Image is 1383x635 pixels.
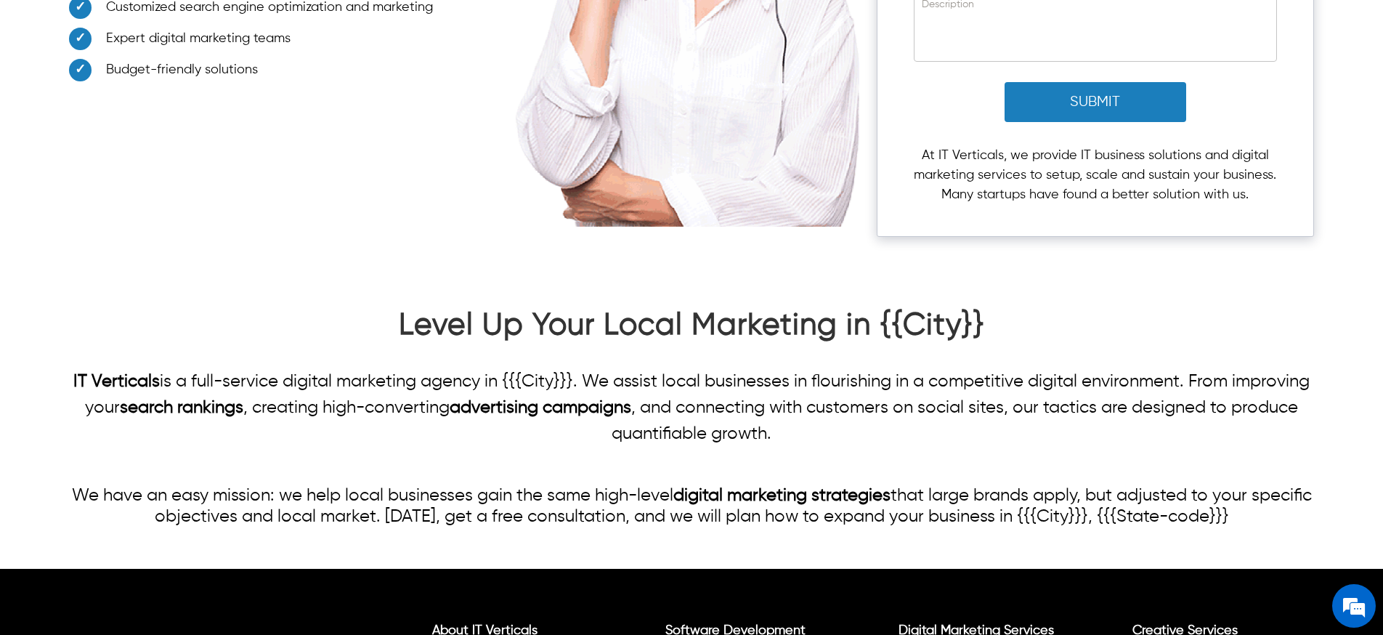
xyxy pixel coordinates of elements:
textarea: Type your message and click 'Submit' [7,397,277,448]
span: Budget-friendly solutions [106,60,258,80]
p: At IT Verticals, we provide IT business solutions and digital marketing services to setup, scale ... [914,146,1277,205]
div: Minimize live chat window [238,7,273,42]
button: Submit [1005,82,1186,122]
p: is a full-service digital marketing agency in {{{City}}}. We assist local businesses in flourishi... [69,368,1314,447]
span: Expert digital marketing teams [106,29,291,49]
img: logo_Zg8I0qSkbAqR2WFHt3p6CTuqpyXMFPubPcD2OT02zFN43Cy9FUNNG3NEPhM_Q1qe_.png [25,87,61,95]
a: advertising campaigns [450,399,631,416]
a: IT Verticals [73,373,160,390]
p: We have an easy mission: we help local businesses gain the same high-level that large brands appl... [69,368,1314,527]
em: Submit [213,448,264,467]
em: Driven by SalesIQ [114,381,184,391]
h2: Level Up Your Local Marketing in {{City}} [69,307,1314,351]
a: digital marketing strategies [673,487,891,504]
div: Leave a message [76,81,244,100]
a: search rankings [120,399,243,416]
span: We are offline. Please leave us a message. [31,183,254,330]
img: salesiqlogo_leal7QplfZFryJ6FIlVepeu7OftD7mt8q6exU6-34PB8prfIgodN67KcxXM9Y7JQ_.png [100,381,110,390]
